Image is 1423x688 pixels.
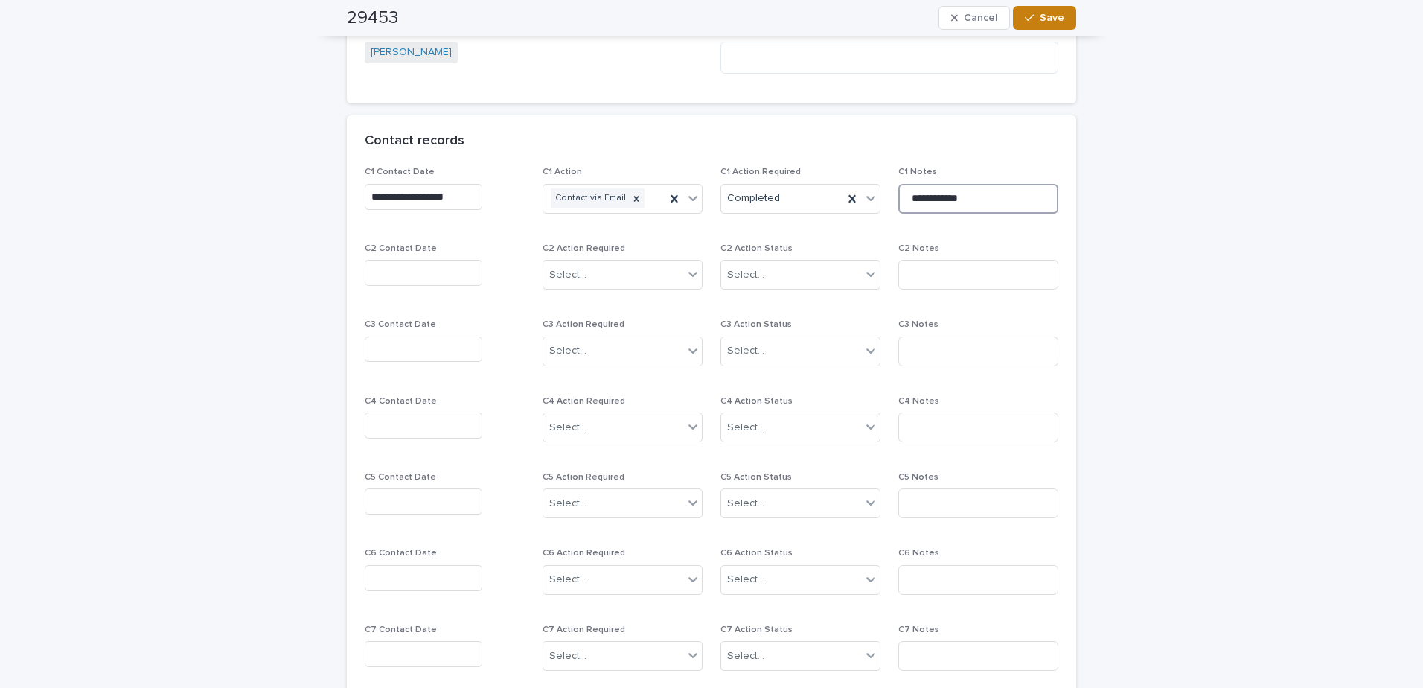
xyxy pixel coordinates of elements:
[898,320,938,329] span: C3 Notes
[365,473,436,482] span: C5 Contact Date
[727,191,780,206] span: Completed
[898,549,939,558] span: C6 Notes
[549,649,586,664] div: Select...
[898,168,937,176] span: C1 Notes
[720,168,801,176] span: C1 Action Required
[898,397,939,406] span: C4 Notes
[898,244,939,253] span: C2 Notes
[365,244,437,253] span: C2 Contact Date
[543,625,625,634] span: C7 Action Required
[543,244,625,253] span: C2 Action Required
[551,188,628,208] div: Contact via Email
[1013,6,1076,30] button: Save
[543,397,625,406] span: C4 Action Required
[720,397,793,406] span: C4 Action Status
[720,320,792,329] span: C3 Action Status
[549,343,586,359] div: Select...
[365,168,435,176] span: C1 Contact Date
[347,7,398,29] h2: 29453
[727,572,764,587] div: Select...
[1040,13,1064,23] span: Save
[549,572,586,587] div: Select...
[964,13,997,23] span: Cancel
[727,343,764,359] div: Select...
[720,549,793,558] span: C6 Action Status
[371,45,452,60] a: [PERSON_NAME]
[720,473,792,482] span: C5 Action Status
[543,168,582,176] span: C1 Action
[365,320,436,329] span: C3 Contact Date
[720,244,793,253] span: C2 Action Status
[727,496,764,512] div: Select...
[727,267,764,283] div: Select...
[898,473,938,482] span: C5 Notes
[549,267,586,283] div: Select...
[549,496,586,512] div: Select...
[543,473,624,482] span: C5 Action Required
[365,625,437,634] span: C7 Contact Date
[365,549,437,558] span: C6 Contact Date
[543,320,624,329] span: C3 Action Required
[549,420,586,436] div: Select...
[727,649,764,664] div: Select...
[720,625,793,634] span: C7 Action Status
[543,549,625,558] span: C6 Action Required
[365,397,437,406] span: C4 Contact Date
[727,420,764,436] div: Select...
[365,133,464,150] h2: Contact records
[898,625,939,634] span: C7 Notes
[938,6,1010,30] button: Cancel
